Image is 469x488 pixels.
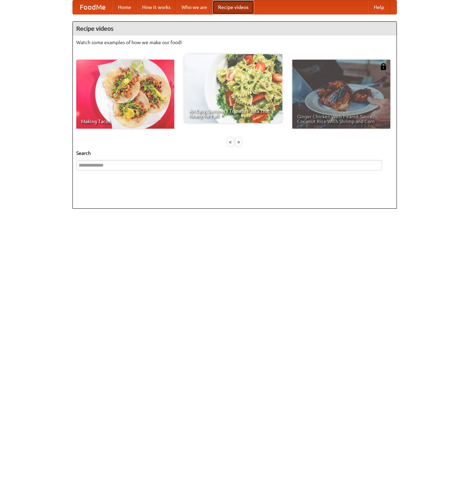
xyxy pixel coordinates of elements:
span: Making Tacos [81,119,169,124]
a: FoodMe [73,0,113,14]
a: Who we are [176,0,213,14]
h4: Recipe videos [73,22,397,36]
a: Making Tacos [76,60,174,129]
a: Help [368,0,390,14]
h5: Search [76,150,393,157]
a: How it works [137,0,176,14]
p: Watch some examples of how we make our food! [76,39,393,46]
div: » [235,138,242,146]
a: Home [113,0,137,14]
div: « [227,138,234,146]
span: An Easy, Summery Tomato Pasta That's Ready for Fall [189,109,277,118]
a: An Easy, Summery Tomato Pasta That's Ready for Fall [184,54,282,123]
img: 483408.png [380,63,387,70]
a: Recipe videos [213,0,254,14]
